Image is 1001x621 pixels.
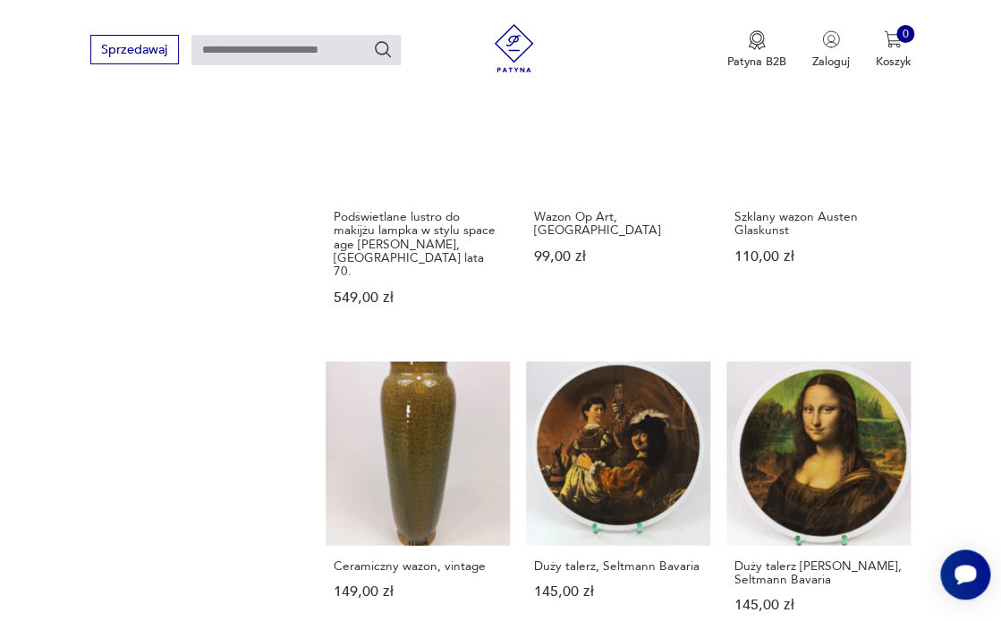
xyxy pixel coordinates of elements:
button: Sprzedawaj [90,35,179,64]
p: 145,00 zł [734,598,903,611]
img: Patyna - sklep z meblami i dekoracjami vintage [484,24,544,72]
img: Ikona medalu [748,30,766,50]
p: 110,00 zł [734,249,903,263]
p: Koszyk [875,54,911,70]
a: Ikona medaluPatyna B2B [727,30,786,70]
h3: Ceramiczny wazon, vintage [333,558,503,572]
div: 0 [896,25,914,43]
p: Zaloguj [812,54,850,70]
p: Patyna B2B [727,54,786,70]
a: Szklany wazon Austen GlaskunstSzklany wazon Austen Glaskunst110,00 zł [726,13,911,336]
p: 149,00 zł [333,584,503,598]
a: Sprzedawaj [90,46,179,56]
h3: Podświetlane lustro do makijżu lampka w stylu space age [PERSON_NAME],[GEOGRAPHIC_DATA] lata 70. [333,209,503,277]
p: 145,00 zł [533,584,703,598]
button: 0Koszyk [875,30,911,70]
iframe: Smartsupp widget button [940,550,990,600]
h3: Duży talerz [PERSON_NAME], Seltmann Bavaria [734,558,903,586]
p: 99,00 zł [533,249,703,263]
img: Ikona koszyka [884,30,902,48]
p: 549,00 zł [333,290,503,304]
h3: Wazon Op Art, [GEOGRAPHIC_DATA] [533,209,703,237]
button: Zaloguj [812,30,850,70]
button: Patyna B2B [727,30,786,70]
a: Wazon Op Art, WallendorfWazon Op Art, [GEOGRAPHIC_DATA]99,00 zł [526,13,710,336]
a: Podświetlane lustro do makijżu lampka w stylu space age Allibert,Niemcy lata 70.Podświetlane lust... [326,13,510,336]
h3: Duży talerz, Seltmann Bavaria [533,558,703,572]
button: Szukaj [373,39,393,59]
img: Ikonka użytkownika [822,30,840,48]
h3: Szklany wazon Austen Glaskunst [734,209,903,237]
